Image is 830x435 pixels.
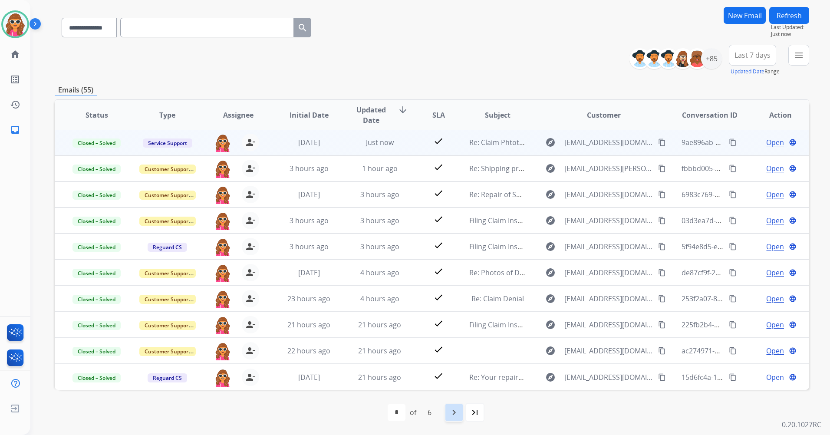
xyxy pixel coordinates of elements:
[245,267,256,278] mat-icon: person_remove
[148,243,187,252] span: Reguard CS
[564,267,653,278] span: [EMAIL_ADDRESS][DOMAIN_NAME]
[485,110,511,120] span: Subject
[658,347,666,355] mat-icon: content_copy
[469,190,559,199] span: Re: Repair of Super73 Ebike
[398,105,408,115] mat-icon: arrow_downward
[729,321,737,329] mat-icon: content_copy
[433,318,444,329] mat-icon: check
[245,346,256,356] mat-icon: person_remove
[682,164,812,173] span: fbbbd005-633a-44f8-a18e-11c972ef594d
[734,53,771,57] span: Last 7 days
[545,293,556,304] mat-icon: explore
[658,191,666,198] mat-icon: content_copy
[433,266,444,277] mat-icon: check
[72,269,121,278] span: Closed – Solved
[789,295,797,303] mat-icon: language
[360,242,399,251] span: 3 hours ago
[72,191,121,200] span: Closed – Solved
[769,7,809,24] button: Refresh
[564,163,653,174] span: [EMAIL_ADDRESS][PERSON_NAME][DOMAIN_NAME]
[433,240,444,250] mat-icon: check
[545,163,556,174] mat-icon: explore
[731,68,780,75] span: Range
[771,31,809,38] span: Just now
[298,190,320,199] span: [DATE]
[3,12,27,36] img: avatar
[72,243,121,252] span: Closed – Solved
[148,373,187,382] span: Reguard CS
[360,216,399,225] span: 3 hours ago
[729,45,776,66] button: Last 7 days
[366,138,394,147] span: Just now
[139,165,196,174] span: Customer Support
[766,320,784,330] span: Open
[469,372,575,382] span: Re: Your repair part is on its way
[432,110,445,120] span: SLA
[287,346,330,356] span: 22 hours ago
[72,373,121,382] span: Closed – Solved
[469,268,565,277] span: Re: Photos of Damaged Parts
[433,136,444,146] mat-icon: check
[738,100,809,130] th: Action
[766,346,784,356] span: Open
[766,372,784,382] span: Open
[72,165,121,174] span: Closed – Solved
[789,165,797,172] mat-icon: language
[789,347,797,355] mat-icon: language
[545,372,556,382] mat-icon: explore
[433,371,444,381] mat-icon: check
[358,320,401,330] span: 21 hours ago
[729,217,737,224] mat-icon: content_copy
[564,215,653,226] span: [EMAIL_ADDRESS][DOMAIN_NAME]
[297,23,308,33] mat-icon: search
[72,347,121,356] span: Closed – Solved
[471,294,524,303] span: Re: Claim Denial
[214,186,231,204] img: agent-avatar
[729,373,737,381] mat-icon: content_copy
[682,346,810,356] span: ac274971-d533-4fbf-92bc-e69fccb12560
[789,321,797,329] mat-icon: language
[55,85,97,96] p: Emails (55)
[729,347,737,355] mat-icon: content_copy
[729,269,737,277] mat-icon: content_copy
[360,294,399,303] span: 4 hours ago
[729,243,737,250] mat-icon: content_copy
[214,316,231,334] img: agent-avatar
[433,344,444,355] mat-icon: check
[658,373,666,381] mat-icon: content_copy
[290,216,329,225] span: 3 hours ago
[658,243,666,250] mat-icon: content_copy
[298,372,320,382] span: [DATE]
[362,164,398,173] span: 1 hour ago
[290,242,329,251] span: 3 hours ago
[214,160,231,178] img: agent-avatar
[564,372,653,382] span: [EMAIL_ADDRESS][DOMAIN_NAME]
[789,243,797,250] mat-icon: language
[214,238,231,256] img: agent-avatar
[358,372,401,382] span: 21 hours ago
[449,407,459,418] mat-icon: navigate_next
[298,268,320,277] span: [DATE]
[587,110,621,120] span: Customer
[245,137,256,148] mat-icon: person_remove
[139,295,196,304] span: Customer Support
[564,137,653,148] span: [EMAIL_ADDRESS][DOMAIN_NAME]
[564,320,653,330] span: [EMAIL_ADDRESS][DOMAIN_NAME]
[564,189,653,200] span: [EMAIL_ADDRESS][DOMAIN_NAME]
[360,190,399,199] span: 3 hours ago
[433,162,444,172] mat-icon: check
[545,215,556,226] mat-icon: explore
[682,216,814,225] span: 03d3ea7d-a162-4999-962e-2162478f961c
[287,294,330,303] span: 23 hours ago
[214,134,231,152] img: agent-avatar
[139,217,196,226] span: Customer Support
[298,138,320,147] span: [DATE]
[789,373,797,381] mat-icon: language
[545,320,556,330] mat-icon: explore
[10,125,20,135] mat-icon: inbox
[245,215,256,226] mat-icon: person_remove
[729,138,737,146] mat-icon: content_copy
[731,68,764,75] button: Updated Date
[789,191,797,198] mat-icon: language
[682,110,738,120] span: Conversation ID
